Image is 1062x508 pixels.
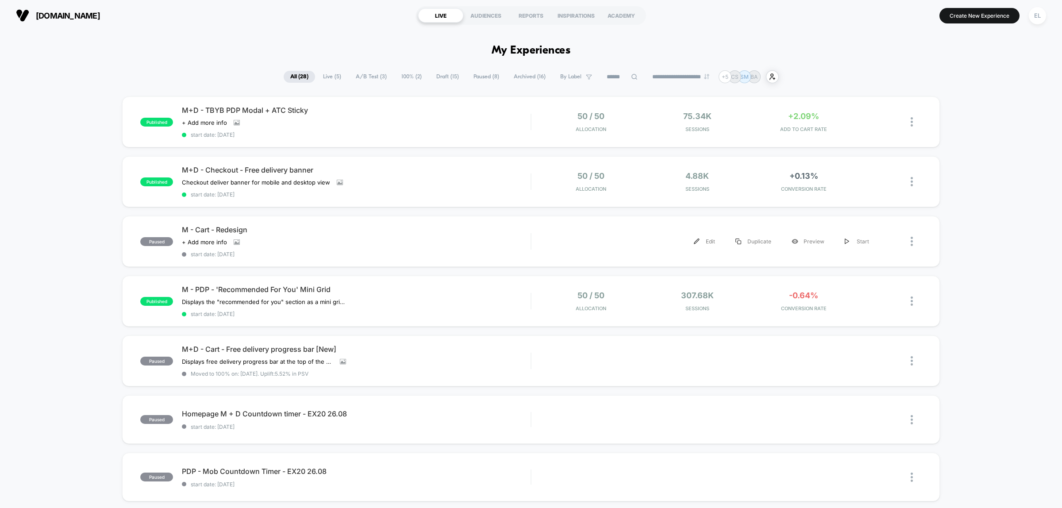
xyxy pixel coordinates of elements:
img: close [911,237,913,246]
span: 50 / 50 [577,171,604,181]
span: 100% ( 2 ) [395,71,428,83]
span: 75.34k [683,112,712,121]
span: M+D - TBYB PDP Modal + ATC Sticky [182,106,531,115]
img: menu [845,239,849,244]
span: 50 / 50 [577,112,604,121]
div: Start [835,231,879,251]
span: Sessions [646,126,748,132]
span: + Add more info [182,119,227,126]
span: Checkout deliver banner for mobile and desktop view [182,179,330,186]
span: start date: [DATE] [182,191,531,198]
img: close [911,415,913,424]
span: 50 / 50 [577,291,604,300]
span: start date: [DATE] [182,251,531,258]
span: M+D - Cart - Free delivery progress bar [New] [182,345,531,354]
span: start date: [DATE] [182,481,531,488]
span: CONVERSION RATE [753,305,854,312]
span: paused [140,357,173,366]
img: close [911,296,913,306]
span: Homepage M + D Countdown timer - EX20 26.08 [182,409,531,418]
p: SM [740,73,749,80]
div: ACADEMY [599,8,644,23]
span: +2.09% [788,112,819,121]
h1: My Experiences [492,44,571,57]
span: published [140,177,173,186]
span: paused [140,237,173,246]
button: EL [1026,7,1049,25]
span: paused [140,415,173,424]
div: + 5 [719,70,731,83]
span: 307.68k [681,291,714,300]
span: Displays the "recommended for you" section as a mini grid layout. [182,298,346,305]
img: close [911,473,913,482]
span: start date: [DATE] [182,423,531,430]
span: 4.88k [685,171,709,181]
span: start date: [DATE] [182,311,531,317]
span: PDP - Mob Countdown Timer - EX20 26.08 [182,467,531,476]
span: Moved to 100% on: [DATE] . Uplift: 5.52% in PSV [191,370,308,377]
div: REPORTS [508,8,554,23]
span: published [140,118,173,127]
img: close [911,117,913,127]
span: Draft ( 15 ) [430,71,466,83]
span: M+D - Checkout - Free delivery banner [182,165,531,174]
span: M - Cart - Redesign [182,225,531,234]
span: Archived ( 16 ) [507,71,552,83]
img: menu [694,239,700,244]
span: start date: [DATE] [182,131,531,138]
span: Paused ( 8 ) [467,71,506,83]
span: +0.13% [789,171,818,181]
div: AUDIENCES [463,8,508,23]
span: + Add more info [182,239,227,246]
button: Create New Experience [939,8,1020,23]
span: published [140,297,173,306]
span: -0.64% [789,291,818,300]
span: M - PDP - 'Recommended For You' Mini Grid [182,285,531,294]
span: Allocation [576,126,606,132]
div: LIVE [418,8,463,23]
button: [DOMAIN_NAME] [13,8,103,23]
img: end [704,74,709,79]
span: CONVERSION RATE [753,186,854,192]
span: Allocation [576,305,606,312]
span: [DOMAIN_NAME] [36,11,100,20]
div: Duplicate [725,231,781,251]
div: Edit [684,231,725,251]
img: menu [735,239,741,244]
span: ADD TO CART RATE [753,126,854,132]
span: All ( 28 ) [284,71,315,83]
span: Sessions [646,186,748,192]
p: BA [750,73,758,80]
img: close [911,356,913,366]
span: Allocation [576,186,606,192]
span: Live ( 5 ) [316,71,348,83]
span: Displays free delivery progress bar at the top of the cart and hides the message "Free delivery o... [182,358,333,365]
img: close [911,177,913,186]
span: paused [140,473,173,481]
img: Visually logo [16,9,29,22]
div: EL [1029,7,1046,24]
span: By Label [560,73,581,80]
span: Sessions [646,305,748,312]
span: A/B Test ( 3 ) [349,71,393,83]
p: CS [731,73,739,80]
div: Preview [781,231,835,251]
div: INSPIRATIONS [554,8,599,23]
